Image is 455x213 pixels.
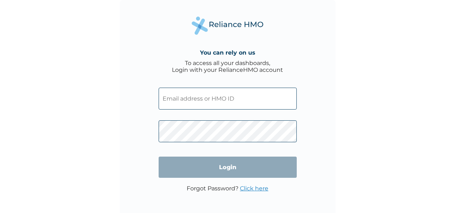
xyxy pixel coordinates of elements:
input: Email address or HMO ID [159,88,297,110]
p: Forgot Password? [187,185,268,192]
input: Login [159,157,297,178]
div: To access all your dashboards, Login with your RelianceHMO account [172,60,283,73]
h4: You can rely on us [200,49,255,56]
img: Reliance Health's Logo [192,17,264,35]
a: Click here [240,185,268,192]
